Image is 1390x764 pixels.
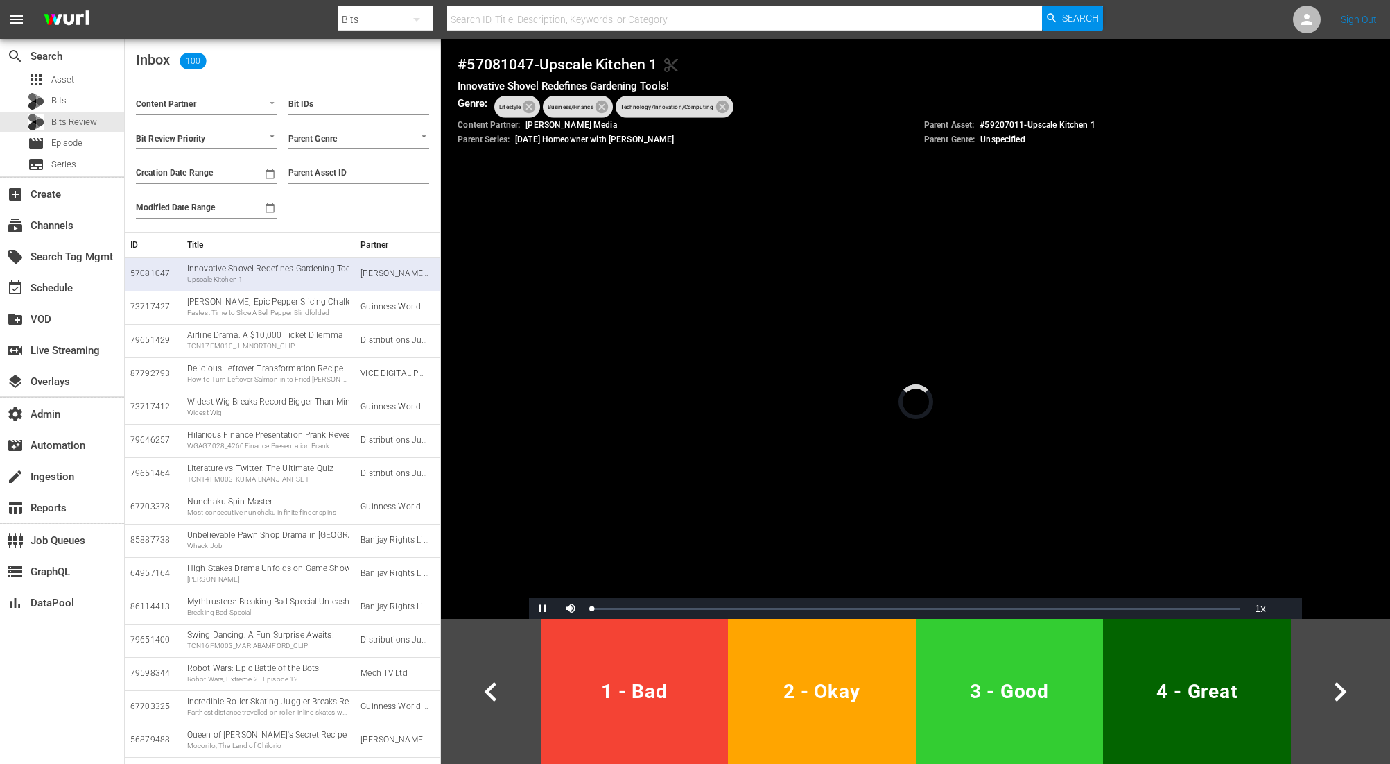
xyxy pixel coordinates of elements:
[360,701,429,713] div: Guinness World Records
[7,342,24,359] span: Live Streaming
[924,135,975,144] span: Parent Genre:
[187,663,349,684] div: Robot Wars: Epic Battle of the Bots
[187,696,349,718] div: Incredible Roller Skating Juggler Breaks Record
[187,463,349,484] div: Literature vs Twitter: The Ultimate Quiz
[1042,6,1103,31] button: Search
[130,434,176,446] div: 79646257
[458,119,617,131] p: [PERSON_NAME] Media
[7,500,24,516] span: Reports
[417,130,431,143] button: Open
[458,120,520,130] span: Content Partner:
[355,232,440,257] th: Partner
[1062,6,1099,31] span: Search
[728,619,916,764] button: 2 - Okay
[130,501,176,513] div: 67703378
[130,301,176,313] div: 73717427
[7,468,24,485] span: Ingestion
[7,186,24,203] span: Create
[1341,14,1377,25] a: Sign Out
[187,741,349,751] div: Mocorito, The Land of Chilorio
[557,598,584,619] button: Mute
[360,268,429,280] div: Janson Media
[1103,619,1291,764] button: 4 - Great
[187,296,349,318] div: Wallace Wong's Epic Pepper Slicing Challenge
[360,334,429,346] div: Distributions Juste Pour Rire Inc.
[1246,598,1274,619] button: Playback Rate
[733,674,910,708] span: 2 - Okay
[187,629,349,651] div: Swing Dancing: A Fun Surprise Awaits!
[7,373,24,390] span: Overlays
[924,134,1025,146] p: Unspecified
[360,568,429,579] div: Banijay Rights Limited
[187,375,349,384] div: How to Turn Leftover Salmon in to Fried [PERSON_NAME]
[360,668,429,679] div: Mech TV Ltd
[51,94,67,108] span: Bits
[130,701,176,713] div: 67703325
[187,263,349,285] div: Innovative Shovel Redefines Gardening Tools!
[458,96,487,110] h5: Genre:
[543,90,598,124] span: Business/Finance
[187,596,349,618] div: Mythbusters: Breaking Bad Special Unleashed!
[187,308,349,318] div: Fastest Time to Slice A Bell Pepper Blindfolded
[187,363,349,384] div: Delicious Leftover Transformation Recipe
[130,634,176,646] div: 79651400
[187,275,349,285] div: Upscale Kitchen 1
[458,79,1373,93] h5: Innovative Shovel Redefines Gardening Tools!
[187,496,349,518] div: Nunchaku Spin Master
[187,729,349,751] div: Queen of Chilorio's Secret Recipe Revealed!
[616,96,733,118] div: Technology/Innovation/Computing
[266,130,279,143] button: Open
[471,672,510,711] span: chevron_left
[187,541,349,551] div: Whack Job
[924,119,1095,131] p: # 59207011 - Upscale Kitchen 1
[7,248,24,265] span: Search Tag Mgmt
[187,674,349,684] div: Robot Wars, Extreme 2 - Episode 12
[546,674,723,708] span: 1 - Bad
[7,595,24,611] span: DataPool
[1362,98,1375,111] button: Open
[187,396,349,418] div: Widest Wig Breaks Record Bigger Than Mini Cooper
[28,156,44,173] span: Series
[28,135,44,152] span: Episode
[591,608,1240,610] div: Progress Bar
[360,401,429,413] div: Guinness World Records
[663,57,679,74] span: Generated Bit
[28,114,44,130] div: Bits Review
[360,734,429,746] div: Janson Media
[543,96,613,118] div: Business/Finance
[130,368,176,380] div: 87792793
[921,674,1098,708] span: 3 - Good
[130,268,176,280] div: 57081047
[360,601,429,613] div: Banijay Rights Limited
[458,135,510,144] span: Parent Series:
[28,71,44,88] span: Asset
[360,368,429,380] div: VICE DIGITAL PUBLISHING
[187,575,349,584] div: [PERSON_NAME]
[130,668,176,679] div: 79598344
[187,508,349,518] div: Most consecutive nunchaku infinite finger spins
[7,48,24,65] span: Search
[8,11,25,28] span: menu
[33,3,100,36] img: ans4CAIJ8jUAAAAAAAAAAAAAAAAAAAAAAAAgQb4GAAAAAAAAAAAAAAAAAAAAAAAAJMjXAAAAAAAAAAAAAAAAAAAAAAAAgAT5G...
[529,598,557,619] button: Pause
[7,217,24,234] span: Channels
[187,641,349,651] div: TCN16FM003_MARIABAMFORD_CLIP
[130,534,176,546] div: 85887738
[916,619,1104,764] button: 3 - Good
[130,334,176,346] div: 79651429
[51,136,82,150] span: Episode
[136,96,238,114] input: Content Partner
[28,93,44,110] div: Bits
[130,401,176,413] div: 73717412
[541,619,729,764] button: 1 - Bad
[266,96,279,110] button: Open
[360,534,429,546] div: Banijay Rights Limited
[187,330,349,351] div: Airline Drama: A $10,000 Ticket Dilemma
[187,608,349,618] div: Breaking Bad Special
[51,73,74,87] span: Asset
[360,301,429,313] div: Guinness World Records
[187,475,349,484] div: TCN14FM003_KUMAILNANJIANI_SET
[180,56,206,67] span: 100
[616,90,719,124] span: Technology/Innovation/Computing
[360,434,429,446] div: Distributions Juste Pour Rire Inc.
